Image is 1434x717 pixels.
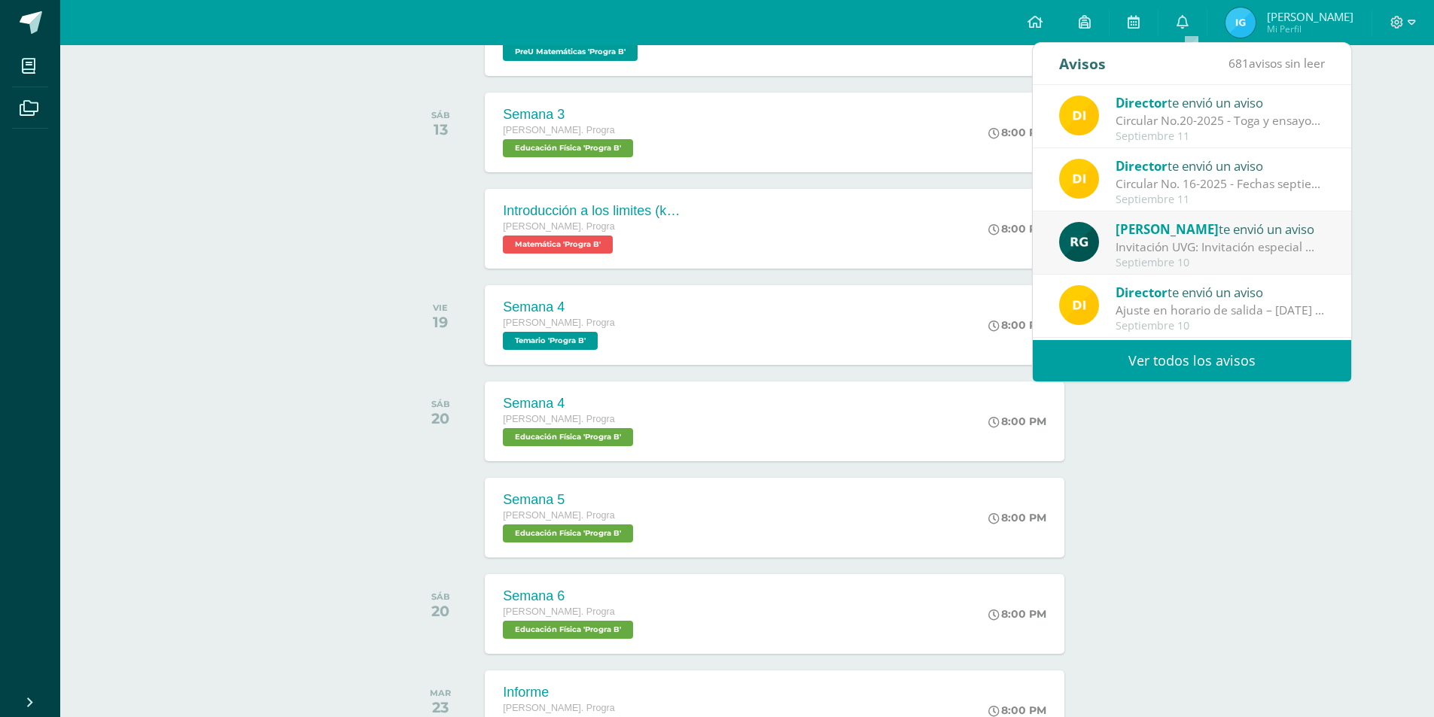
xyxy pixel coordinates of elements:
[431,602,450,620] div: 20
[1116,112,1325,129] div: Circular No.20-2025 - Toga y ensayos de Quinto Bachillerato: Estimados padres de familia y/o enca...
[1116,320,1325,333] div: Septiembre 10
[1267,9,1353,24] span: [PERSON_NAME]
[988,511,1046,524] div: 8:00 PM
[430,698,451,716] div: 23
[430,688,451,698] div: MAR
[503,139,633,157] span: Educación Física 'Progra B'
[503,703,614,713] span: [PERSON_NAME]. Progra
[431,409,450,427] div: 20
[988,222,1046,235] div: 8:00 PM
[503,43,638,61] span: PreU Matemáticas 'Progra B'
[1228,55,1325,71] span: avisos sin leer
[503,621,633,639] span: Educación Física 'Progra B'
[503,203,684,219] div: Introducción a los limites (khan)
[503,492,637,508] div: Semana 5
[1228,55,1249,71] span: 681
[1116,257,1325,269] div: Septiembre 10
[1116,156,1325,175] div: te envió un aviso
[1059,159,1099,199] img: f0b35651ae50ff9c693c4cbd3f40c4bb.png
[431,120,450,138] div: 13
[1116,282,1325,302] div: te envió un aviso
[1033,340,1351,381] a: Ver todos los avisos
[1116,175,1325,193] div: Circular No. 16-2025 - Fechas septiembre: Estimados padres de familia y/o encargados Compartimos ...
[988,126,1046,139] div: 8:00 PM
[503,317,614,328] span: [PERSON_NAME]. Progra
[988,703,1046,717] div: 8:00 PM
[503,510,614,521] span: [PERSON_NAME]. Progra
[503,221,614,232] span: [PERSON_NAME]. Progra
[431,399,450,409] div: SÁB
[1116,238,1325,256] div: Invitación UVG: Invitación especial ✨ El programa Mujeres en Ingeniería – Virtual de la Universid...
[503,685,614,700] div: Informe
[1059,285,1099,325] img: f0b35651ae50ff9c693c4cbd3f40c4bb.png
[503,332,598,350] span: Temario 'Progra B'
[1116,93,1325,112] div: te envió un aviso
[988,318,1046,332] div: 8:00 PM
[1059,222,1099,262] img: 24ef3269677dd7dd963c57b86ff4a022.png
[503,107,637,123] div: Semana 3
[503,396,637,412] div: Semana 4
[503,588,637,604] div: Semana 6
[431,110,450,120] div: SÁB
[988,607,1046,621] div: 8:00 PM
[503,235,613,254] span: Matemática 'Progra B'
[503,524,633,542] span: Educación Física 'Progra B'
[1116,220,1219,238] span: [PERSON_NAME]
[503,125,614,135] span: [PERSON_NAME]. Progra
[503,606,614,617] span: [PERSON_NAME]. Progra
[503,428,633,446] span: Educación Física 'Progra B'
[1116,193,1325,206] div: Septiembre 11
[1116,157,1168,175] span: Director
[1059,96,1099,135] img: f0b35651ae50ff9c693c4cbd3f40c4bb.png
[1116,284,1168,301] span: Director
[1225,8,1256,38] img: 651636e8bb3ebf80c0af00aaf6bf380f.png
[988,415,1046,428] div: 8:00 PM
[1116,94,1168,111] span: Director
[433,313,448,331] div: 19
[1116,130,1325,143] div: Septiembre 11
[433,302,448,313] div: VIE
[503,299,614,315] div: Semana 4
[1116,302,1325,319] div: Ajuste en horario de salida – 12 de septiembre : Estimados Padres de Familia, Debido a las activi...
[1116,219,1325,238] div: te envió un aviso
[503,414,614,424] span: [PERSON_NAME]. Progra
[431,591,450,602] div: SÁB
[1267,23,1353,35] span: Mi Perfil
